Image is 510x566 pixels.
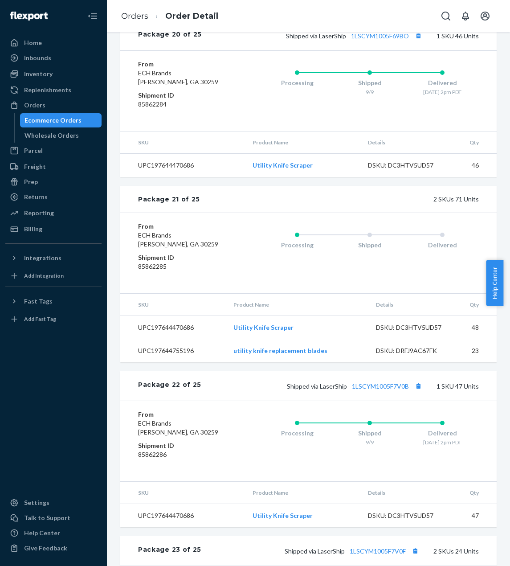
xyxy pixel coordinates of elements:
a: Orders [5,98,102,112]
a: Utility Knife Scraper [253,512,313,519]
dt: Shipment ID [138,441,225,450]
dt: From [138,410,225,419]
div: Talk to Support [24,513,70,522]
div: Ecommerce Orders [24,116,82,125]
div: Package 21 of 25 [138,195,200,204]
dt: From [138,60,225,69]
a: 1LSCYM1005F7V0B [352,382,409,390]
span: ECH Brands [PERSON_NAME], GA 30259 [138,419,218,436]
div: Settings [24,498,49,507]
button: Copy tracking number [412,30,424,41]
span: ECH Brands [PERSON_NAME], GA 30259 [138,69,218,86]
dt: Shipment ID [138,253,225,262]
div: Orders [24,101,45,110]
span: ECH Brands [PERSON_NAME], GA 30259 [138,231,218,248]
a: Utility Knife Scraper [253,161,313,169]
div: Package 23 of 25 [138,545,201,557]
a: Utility Knife Scraper [233,324,294,331]
div: Replenishments [24,86,71,94]
div: Processing [261,241,334,250]
a: Home [5,36,102,50]
div: Processing [261,78,334,87]
th: Details [369,294,452,316]
button: Open account menu [476,7,494,25]
div: Help Center [24,529,60,537]
button: Open Search Box [437,7,455,25]
div: Package 22 of 25 [138,380,201,392]
td: 46 [444,153,497,177]
dt: Shipment ID [138,91,225,100]
div: DSKU: DC3HTV5UD57 [368,511,437,520]
a: Parcel [5,144,102,158]
div: Reporting [24,209,54,217]
td: UPC197644470686 [120,153,245,177]
div: 1 SKU 46 Units [202,30,479,41]
div: DSKU: DC3HTV5UD57 [376,323,445,332]
a: Inventory [5,67,102,81]
span: Help Center [486,260,503,306]
button: Copy tracking number [412,380,424,392]
div: Give Feedback [24,544,67,553]
td: UPC197644470686 [120,316,226,340]
td: 48 [452,316,497,340]
th: Qty [452,294,497,316]
div: Wholesale Orders [24,131,79,140]
div: Prep [24,177,38,186]
div: Delivered [406,241,479,250]
th: Product Name [245,131,361,154]
span: Shipped via LaserShip [286,32,424,40]
div: Shipped [334,241,406,250]
div: Returns [24,193,48,201]
div: Add Fast Tag [24,315,56,323]
div: Freight [24,162,46,171]
div: Home [24,38,42,47]
th: Product Name [226,294,369,316]
button: Give Feedback [5,541,102,555]
td: 23 [452,339,497,362]
a: Orders [121,11,148,21]
div: 2 SKUs 71 Units [200,195,479,204]
a: Talk to Support [5,511,102,525]
a: Reporting [5,206,102,220]
th: Details [361,131,444,154]
div: Inventory [24,70,53,78]
div: Integrations [24,254,61,262]
button: Copy tracking number [409,545,421,557]
th: Details [361,482,444,504]
div: 2 SKUs 24 Units [201,545,479,557]
div: 9/9 [334,439,406,446]
dd: 85862285 [138,262,225,271]
a: Order Detail [165,11,218,21]
button: Integrations [5,251,102,265]
div: Fast Tags [24,297,53,306]
td: 47 [444,504,497,528]
a: Replenishments [5,83,102,97]
a: Inbounds [5,51,102,65]
th: SKU [120,131,245,154]
a: utility knife replacement blades [233,347,327,354]
a: Prep [5,175,102,189]
a: Ecommerce Orders [20,113,102,127]
dt: From [138,222,225,231]
div: Shipped [334,429,406,438]
div: [DATE] 2pm PDT [406,88,479,96]
td: UPC197644755196 [120,339,226,362]
img: Flexport logo [10,12,48,21]
div: DSKU: DC3HTV5UD57 [368,161,437,170]
a: Add Fast Tag [5,312,102,326]
dd: 85862284 [138,100,225,109]
a: 1LSCYM1005F69BO [351,32,409,40]
button: Close Navigation [84,7,102,25]
div: Add Integration [24,272,64,279]
a: Settings [5,496,102,510]
button: Fast Tags [5,294,102,308]
div: Delivered [406,429,479,438]
div: Shipped [334,78,406,87]
div: Billing [24,225,42,234]
a: Billing [5,222,102,236]
div: 1 SKU 47 Units [201,380,479,392]
span: Shipped via LaserShip [285,547,421,555]
div: Parcel [24,146,43,155]
a: Add Integration [5,269,102,283]
a: Wholesale Orders [20,128,102,143]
